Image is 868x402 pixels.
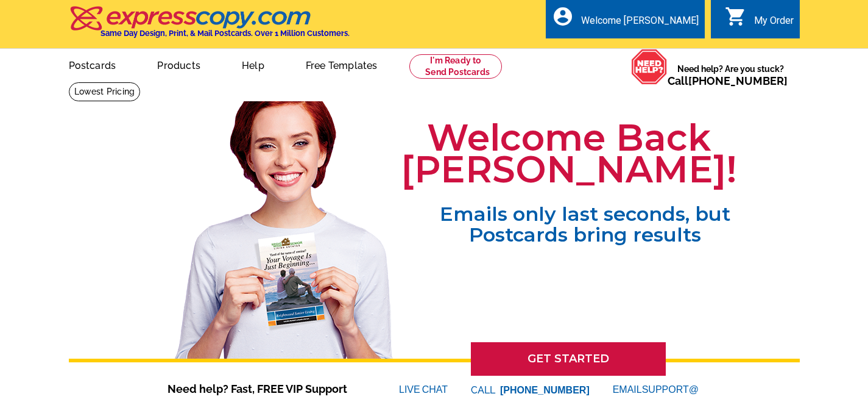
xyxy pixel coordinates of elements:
[138,50,220,79] a: Products
[168,381,362,397] span: Need help? Fast, FREE VIP Support
[631,49,668,85] img: help
[754,15,794,32] div: My Order
[399,384,448,395] a: LIVECHAT
[101,29,350,38] h4: Same Day Design, Print, & Mail Postcards. Over 1 Million Customers.
[432,185,737,245] span: Emails only last seconds, but Postcards bring results
[725,5,747,27] i: shopping_cart
[168,92,401,359] img: welcome-back-logged-in.png
[401,122,737,185] h1: Welcome Back [PERSON_NAME]!
[668,63,794,87] span: Need help? Are you stuck?
[286,50,397,79] a: Free Templates
[668,74,788,87] span: Call
[471,342,666,376] a: GET STARTED
[69,15,350,38] a: Same Day Design, Print, & Mail Postcards. Over 1 Million Customers.
[49,50,136,79] a: Postcards
[688,74,788,87] a: [PHONE_NUMBER]
[552,5,574,27] i: account_circle
[581,15,699,32] div: Welcome [PERSON_NAME]
[642,382,700,397] font: SUPPORT@
[222,50,284,79] a: Help
[399,382,422,397] font: LIVE
[725,13,794,29] a: shopping_cart My Order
